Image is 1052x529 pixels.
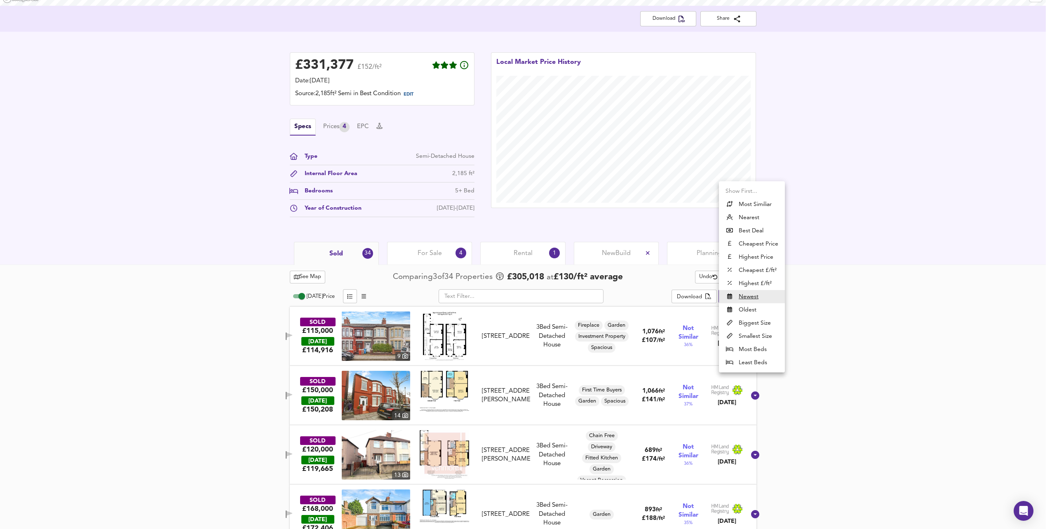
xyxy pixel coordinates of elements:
[719,224,785,237] li: Best Deal
[719,343,785,356] li: Most Beds
[739,293,758,301] u: Newest
[719,356,785,369] li: Least Beds
[719,250,785,264] li: Highest Price
[719,316,785,330] li: Biggest Size
[1014,501,1033,521] div: Open Intercom Messenger
[719,237,785,250] li: Cheapest Price
[719,330,785,343] li: Smallest Size
[719,277,785,290] li: Highest £/ft²
[719,211,785,224] li: Nearest
[719,264,785,277] li: Cheapest £/ft²
[719,303,785,316] li: Oldest
[719,198,785,211] li: Most Similiar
